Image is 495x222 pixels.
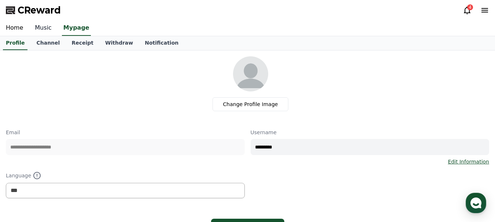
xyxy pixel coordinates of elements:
a: Receipt [66,36,99,50]
a: Home [2,161,48,180]
span: Home [19,172,32,178]
a: Profile [3,36,27,50]
a: Notification [139,36,184,50]
p: Email [6,129,245,136]
span: Settings [108,172,126,178]
a: Channel [30,36,66,50]
a: 4 [463,6,472,15]
img: profile_image [233,56,268,91]
p: Username [251,129,490,136]
span: CReward [18,4,61,16]
label: Change Profile Image [213,97,289,111]
a: Music [29,20,58,36]
a: Withdraw [99,36,139,50]
div: 4 [467,4,473,10]
a: Messages [48,161,95,180]
span: Messages [61,173,82,178]
a: Mypage [62,20,91,36]
p: Language [6,171,245,180]
a: Settings [95,161,141,180]
a: CReward [6,4,61,16]
a: Edit Information [448,158,489,165]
